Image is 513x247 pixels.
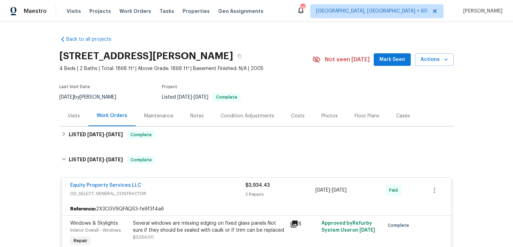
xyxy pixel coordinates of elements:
h6: LISTED [69,156,123,164]
span: Not seen [DATE] [325,56,370,63]
span: Windows & Skylights [70,221,118,226]
div: Costs [291,113,305,119]
div: 2X3CGV9QFAQS3-fe9f3f4a6 [62,203,451,215]
span: Mark Seen [379,55,405,64]
span: Actions [421,55,448,64]
div: Photos [321,113,338,119]
span: Complete [128,131,155,138]
span: [PERSON_NAME] [460,8,503,15]
span: [DATE] [332,188,347,193]
div: Visits [68,113,80,119]
span: Interior Overall - Windows [70,228,121,232]
span: Properties [183,8,210,15]
span: [DATE] [106,157,123,162]
div: 560 [300,4,305,11]
span: Complete [128,156,155,163]
span: Complete [213,95,240,99]
div: Cases [396,113,410,119]
span: Last Visit Date [59,85,90,89]
span: Approved by Refurby System User on [321,221,375,233]
span: [DATE] [87,132,104,137]
a: Back to all projects [59,36,126,43]
span: Visits [67,8,81,15]
span: Paid [389,187,401,194]
span: Maestro [24,8,47,15]
span: Repair [71,237,90,244]
div: 8 [290,220,317,228]
span: - [177,95,208,100]
span: Tasks [159,9,174,14]
span: - [87,157,123,162]
div: Work Orders [97,112,127,119]
span: - [87,132,123,137]
span: [DATE] [87,157,104,162]
div: Condition Adjustments [221,113,274,119]
button: Copy Address [233,50,246,62]
b: Reference: [70,206,96,213]
div: by [PERSON_NAME] [59,93,125,101]
span: Project [162,85,177,89]
span: [DATE] [106,132,123,137]
div: Floor Plans [355,113,379,119]
div: LISTED [DATE]-[DATE]Complete [59,126,454,143]
span: $3,934.43 [245,183,270,188]
div: 3 Repairs [245,191,315,198]
span: [DATE] [315,188,330,193]
div: LISTED [DATE]-[DATE]Complete [59,149,454,171]
span: Listed [162,95,241,100]
span: [DATE] [59,95,74,100]
button: Mark Seen [374,53,411,66]
h2: [STREET_ADDRESS][PERSON_NAME] [59,53,233,60]
span: Work Orders [119,8,151,15]
span: [GEOGRAPHIC_DATA], [GEOGRAPHIC_DATA] + 60 [316,8,427,15]
a: Equity Property Services LLC [70,183,141,188]
div: Notes [190,113,204,119]
span: [DATE] [177,95,192,100]
button: Actions [415,53,454,66]
span: [DATE] [359,228,375,233]
span: Projects [89,8,111,15]
span: [DATE] [194,95,208,100]
span: OD_SELECT, GENERAL_CONTRACTOR [70,190,245,197]
h6: LISTED [69,131,123,139]
span: - [315,187,347,194]
span: 4 Beds | 2 Baths | Total: 1868 ft² | Above Grade: 1868 ft² | Basement Finished: N/A | 2005 [59,65,312,72]
span: Geo Assignments [218,8,263,15]
span: Complete [388,222,412,229]
div: Maintenance [144,113,173,119]
div: Several windows are missing edging on fixed glass panels Not sure if they should be sealed with c... [133,220,286,234]
span: $3,554.00 [133,235,154,239]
